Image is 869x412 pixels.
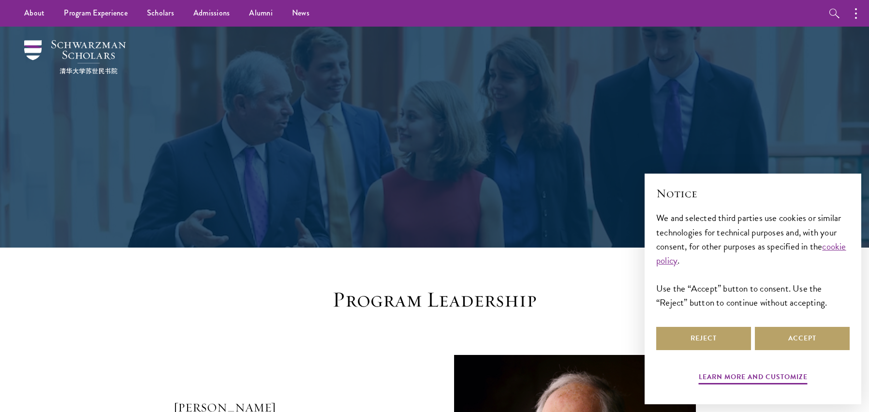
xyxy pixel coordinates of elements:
[656,239,846,267] a: cookie policy
[24,40,126,74] img: Schwarzman Scholars
[656,211,850,309] div: We and selected third parties use cookies or similar technologies for technical purposes and, wit...
[656,185,850,202] h2: Notice
[656,327,751,350] button: Reject
[755,327,850,350] button: Accept
[285,286,585,313] h3: Program Leadership
[699,371,808,386] button: Learn more and customize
